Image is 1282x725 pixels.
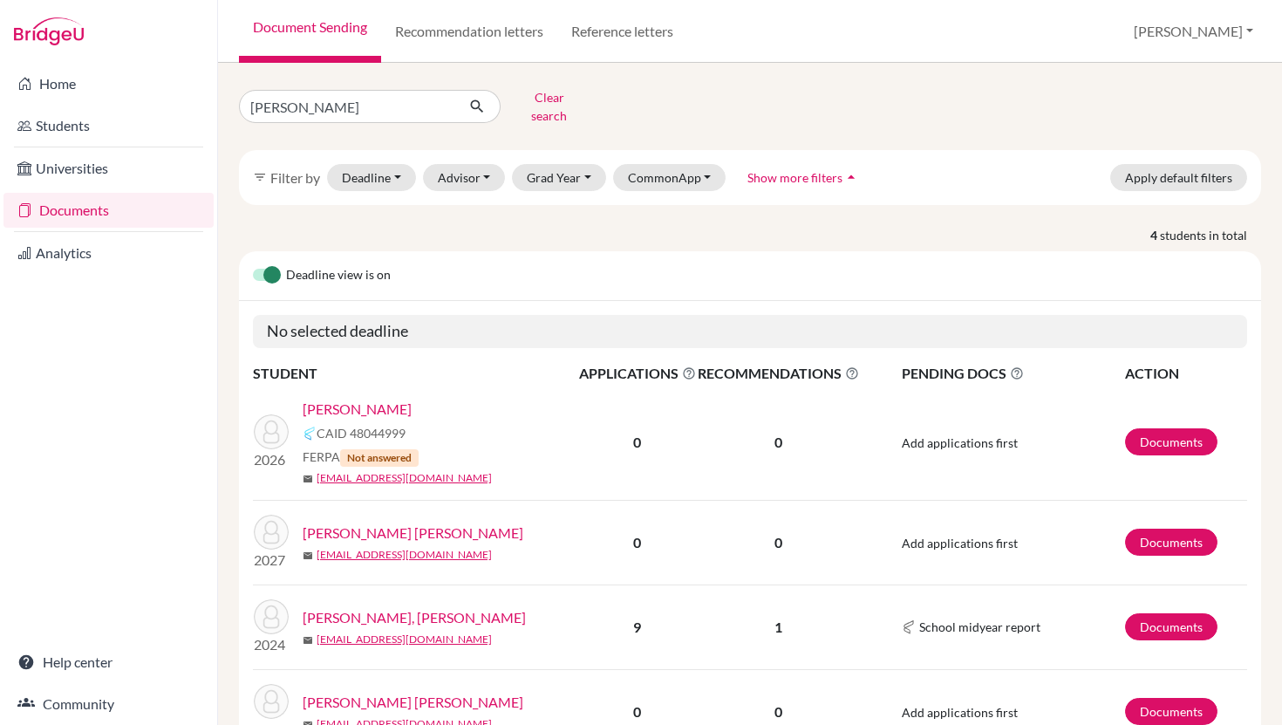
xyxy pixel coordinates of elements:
p: 2027 [254,550,289,571]
b: 9 [633,619,641,635]
span: RECOMMENDATIONS [698,363,859,384]
a: [PERSON_NAME] [PERSON_NAME] [303,692,523,713]
a: Students [3,108,214,143]
span: Filter by [270,169,320,186]
a: Documents [1125,529,1217,556]
input: Find student by name... [239,90,455,123]
strong: 4 [1150,226,1160,244]
img: Bridge-U [14,17,84,45]
button: Show more filtersarrow_drop_up [733,164,875,191]
span: Not answered [340,449,419,467]
a: Documents [1125,698,1217,725]
span: Show more filters [747,170,842,185]
p: 0 [698,701,859,722]
b: 0 [633,534,641,551]
span: Add applications first [902,435,1018,450]
img: Carcache Ortega, Carlos Marvin [254,515,289,550]
a: [EMAIL_ADDRESS][DOMAIN_NAME] [317,632,492,647]
button: Deadline [327,164,416,191]
a: [PERSON_NAME] [PERSON_NAME] [303,523,523,544]
img: Common App logo [303,427,317,441]
span: mail [303,551,313,561]
a: Universities [3,151,214,186]
b: 0 [633,703,641,720]
a: Documents [1125,428,1217,455]
button: CommonApp [613,164,726,191]
span: mail [303,635,313,646]
a: Documents [1125,613,1217,640]
b: 0 [633,434,641,450]
span: mail [303,474,313,484]
img: Arana, Carlos [254,414,289,449]
button: Apply default filters [1110,164,1247,191]
a: [PERSON_NAME] [303,399,412,420]
p: 2026 [254,449,289,470]
span: CAID 48044999 [317,424,406,442]
a: [EMAIL_ADDRESS][DOMAIN_NAME] [317,470,492,486]
a: [EMAIL_ADDRESS][DOMAIN_NAME] [317,547,492,563]
button: Advisor [423,164,506,191]
a: Help center [3,645,214,680]
p: 1 [698,617,859,638]
span: Deadline view is on [286,265,391,286]
img: Hondoy Salmeron, Carlos Alberto [254,684,289,719]
button: Clear search [501,84,597,129]
button: [PERSON_NAME] [1126,15,1261,48]
span: School midyear report [919,618,1040,636]
i: arrow_drop_up [842,168,860,186]
a: Home [3,66,214,101]
p: 0 [698,532,859,553]
p: 0 [698,432,859,453]
span: Add applications first [902,536,1018,551]
img: Coronel Peralta, Carlos [254,599,289,634]
a: Documents [3,193,214,228]
span: Add applications first [902,705,1018,720]
a: Community [3,687,214,722]
img: Common App logo [902,620,916,634]
th: STUDENT [253,362,578,385]
span: PENDING DOCS [902,363,1124,384]
i: filter_list [253,170,267,184]
span: FERPA [303,448,419,467]
th: ACTION [1124,362,1247,385]
span: students in total [1160,226,1261,244]
a: Analytics [3,236,214,270]
button: Grad Year [512,164,606,191]
h5: No selected deadline [253,315,1247,348]
p: 2024 [254,634,289,655]
span: APPLICATIONS [579,363,696,384]
a: [PERSON_NAME], [PERSON_NAME] [303,607,526,628]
